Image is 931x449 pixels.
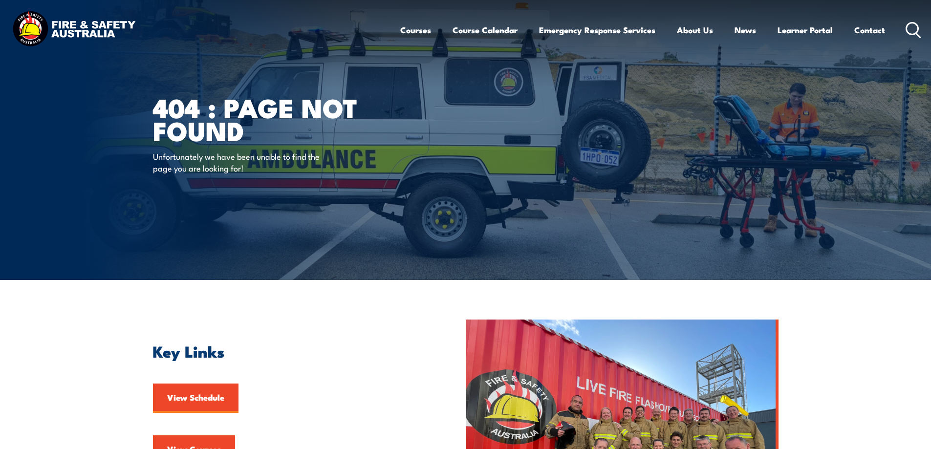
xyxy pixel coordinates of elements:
[854,17,885,43] a: Contact
[735,17,756,43] a: News
[539,17,655,43] a: Emergency Response Services
[400,17,431,43] a: Courses
[153,96,394,141] h1: 404 : Page Not Found
[153,344,421,358] h2: Key Links
[153,384,238,413] a: View Schedule
[778,17,833,43] a: Learner Portal
[453,17,518,43] a: Course Calendar
[153,150,331,173] p: Unfortunately we have been unable to find the page you are looking for!
[677,17,713,43] a: About Us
